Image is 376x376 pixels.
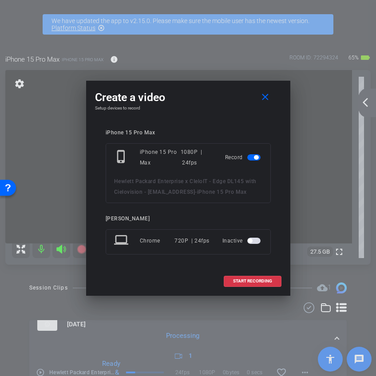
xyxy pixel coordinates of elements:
[197,189,247,195] span: iPhone 15 Pro Max
[114,178,257,195] span: Hewlett Packard Enterprise x CIeloIT - Edge DL145 with Cielovision - [EMAIL_ADDRESS]
[106,129,271,136] div: iPhone 15 Pro Max
[222,233,262,249] div: Inactive
[174,233,210,249] div: 720P | 24fps
[140,147,181,168] div: iPhone 15 Pro Max
[95,106,281,111] h4: Setup devices to record
[224,276,281,287] button: START RECORDING
[95,90,281,106] div: Create a video
[260,92,271,103] mat-icon: close
[195,189,197,195] span: -
[225,147,262,168] div: Record
[181,147,212,168] div: 1080P | 24fps
[233,279,272,283] span: START RECORDING
[140,233,175,249] div: Chrome
[114,149,130,165] mat-icon: phone_iphone
[114,233,130,249] mat-icon: laptop
[106,215,271,222] div: [PERSON_NAME]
